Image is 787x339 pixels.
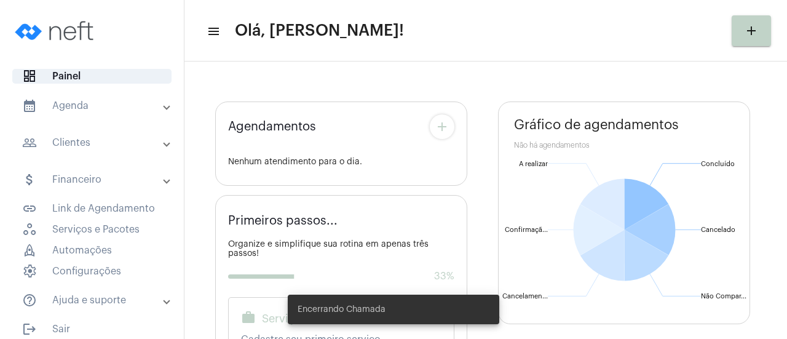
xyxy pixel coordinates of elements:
mat-expansion-panel-header: sidenav iconClientes [7,128,184,158]
mat-expansion-panel-header: sidenav iconAjuda e suporte [7,285,184,315]
mat-icon: sidenav icon [22,322,37,337]
mat-icon: sidenav icon [22,172,37,187]
mat-icon: add [744,23,759,38]
mat-expansion-panel-header: sidenav iconAgenda [7,91,184,121]
text: Concluído [701,161,735,167]
span: Painel [12,69,172,84]
span: Serviço [262,313,301,325]
span: Encerrando Chamada [298,303,386,316]
text: Cancelado [701,226,735,233]
mat-panel-title: Agenda [22,98,164,113]
text: Não Compar... [701,293,746,300]
img: logo-neft-novo-2.png [10,6,102,55]
span: sidenav icon [22,222,37,237]
span: 33% [434,271,454,282]
span: Serviços e Pacotes [12,223,172,236]
span: Link de Agendamento [12,202,172,215]
mat-icon: sidenav icon [207,24,219,39]
span: sidenav icon [22,243,37,258]
mat-icon: sidenav icon [22,293,37,308]
span: Olá, [PERSON_NAME]! [235,21,404,41]
text: A realizar [519,161,548,167]
span: sidenav icon [22,264,37,279]
span: sidenav icon [22,69,37,84]
span: Configurações [12,265,172,278]
span: Automações [12,244,172,257]
mat-icon: work [241,310,256,325]
text: Confirmaçã... [505,226,548,234]
mat-panel-title: Ajuda e suporte [22,293,164,308]
text: Cancelamen... [502,293,548,300]
div: Nenhum atendimento para o dia. [228,158,454,167]
span: Agendamentos [228,120,316,134]
span: Sair [12,322,172,336]
mat-icon: sidenav icon [22,135,37,150]
mat-expansion-panel-header: sidenav iconFinanceiro [7,165,184,194]
mat-icon: add [435,119,449,134]
mat-icon: sidenav icon [22,201,37,216]
mat-panel-title: Financeiro [22,172,164,187]
span: Primeiros passos... [228,214,338,228]
mat-icon: sidenav icon [22,98,37,113]
span: Gráfico de agendamentos [514,118,679,132]
span: Organize e simplifique sua rotina em apenas três passos! [228,240,429,258]
mat-panel-title: Clientes [22,135,164,150]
